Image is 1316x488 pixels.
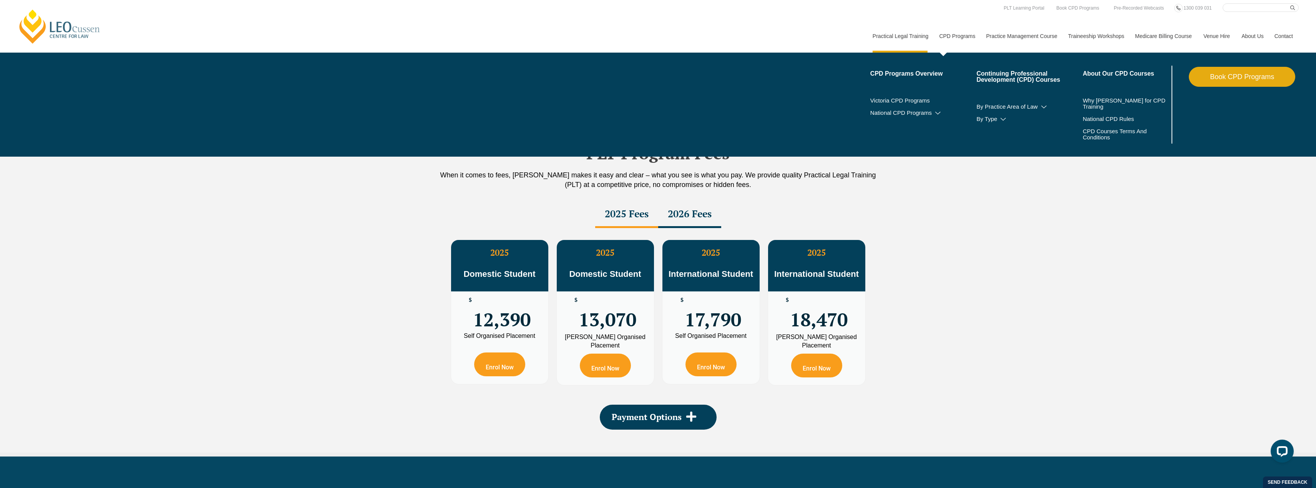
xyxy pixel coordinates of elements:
[1083,116,1170,122] a: National CPD Rules
[469,297,472,303] span: $
[457,333,543,339] div: Self Organised Placement
[662,248,760,258] h3: 2025
[669,269,753,279] span: International Student
[1112,4,1166,12] a: Pre-Recorded Webcasts
[680,297,684,303] span: $
[463,269,535,279] span: Domestic Student
[1265,437,1297,469] iframe: LiveChat chat widget
[17,8,102,45] a: [PERSON_NAME] Centre for Law
[774,333,860,350] div: [PERSON_NAME] Organised Placement
[1236,20,1269,53] a: About Us
[580,354,631,377] a: Enrol Now
[981,20,1062,53] a: Practice Management Course
[870,98,977,104] a: Victoria CPD Programs
[1054,4,1101,12] a: Book CPD Programs
[439,144,877,163] h2: PLT Program Fees
[1183,5,1211,11] span: 1300 039 031
[933,20,980,53] a: CPD Programs
[1129,20,1198,53] a: Medicare Billing Course
[867,20,934,53] a: Practical Legal Training
[1189,67,1295,87] a: Book CPD Programs
[439,170,877,190] p: When it comes to fees, [PERSON_NAME] makes it easy and clear – what you see is what you pay. We p...
[786,297,789,303] span: $
[563,333,648,350] div: [PERSON_NAME] Organised Placement
[451,248,548,258] h3: 2025
[579,297,636,327] span: 13,070
[557,248,654,258] h3: 2025
[685,297,741,327] span: 17,790
[595,201,658,228] div: 2025 Fees
[1182,4,1213,12] a: 1300 039 031
[658,201,721,228] div: 2026 Fees
[1198,20,1236,53] a: Venue Hire
[1083,71,1170,77] a: About Our CPD Courses
[870,71,977,77] a: CPD Programs Overview
[668,333,754,339] div: Self Organised Placement
[569,269,641,279] span: Domestic Student
[1002,4,1046,12] a: PLT Learning Portal
[976,104,1083,110] a: By Practice Area of Law
[612,413,682,421] span: Payment Options
[976,116,1083,122] a: By Type
[774,269,859,279] span: International Student
[768,248,865,258] h3: 2025
[473,297,531,327] span: 12,390
[574,297,578,303] span: $
[870,110,977,116] a: National CPD Programs
[1083,98,1170,110] a: Why [PERSON_NAME] for CPD Training
[790,297,848,327] span: 18,470
[685,352,737,376] a: Enrol Now
[1083,128,1151,141] a: CPD Courses Terms And Conditions
[976,71,1083,83] a: Continuing Professional Development (CPD) Courses
[791,354,842,377] a: Enrol Now
[474,352,525,376] a: Enrol Now
[1062,20,1129,53] a: Traineeship Workshops
[1269,20,1299,53] a: Contact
